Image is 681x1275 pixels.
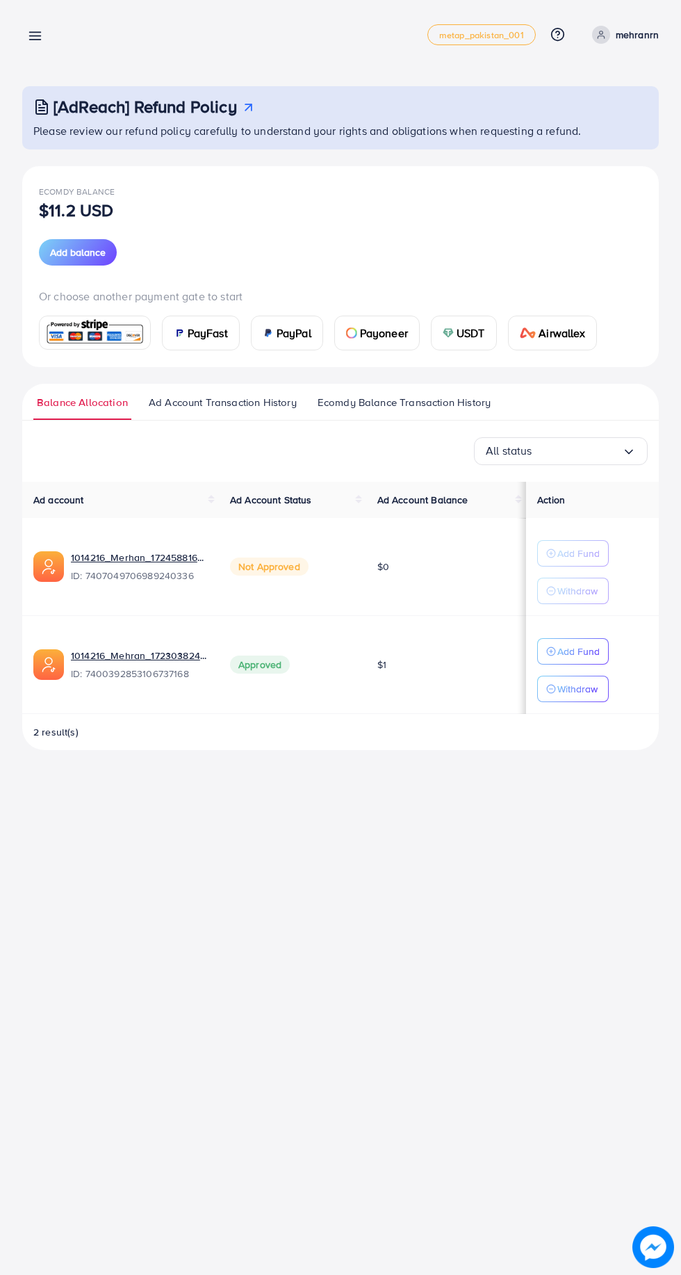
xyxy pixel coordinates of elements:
img: card [443,327,454,339]
span: Not Approved [230,558,309,576]
div: <span class='underline'>1014216_Merhan_1724588164299</span></br>7407049706989240336 [71,551,208,583]
a: 1014216_Mehran_1723038241071 [71,649,208,663]
img: card [520,327,536,339]
span: Balance Allocation [37,395,128,410]
span: Ad Account Status [230,493,312,507]
button: Add Fund [537,638,609,665]
p: Add Fund [557,545,600,562]
button: Withdraw [537,676,609,702]
span: ID: 7407049706989240336 [71,569,208,583]
img: card [263,327,274,339]
span: USDT [457,325,485,341]
span: metap_pakistan_001 [439,31,524,40]
a: cardPayFast [162,316,240,350]
p: Withdraw [557,681,598,697]
span: Action [537,493,565,507]
span: Approved [230,656,290,674]
span: $1 [377,658,386,672]
span: PayPal [277,325,311,341]
p: $11.2 USD [39,202,113,218]
img: card [44,318,146,348]
span: Add balance [50,245,106,259]
button: Add balance [39,239,117,266]
a: cardAirwallex [508,316,597,350]
div: Search for option [474,437,648,465]
p: Add Fund [557,643,600,660]
a: card [39,316,151,350]
p: Please review our refund policy carefully to understand your rights and obligations when requesti... [33,122,650,139]
a: mehranrn [586,26,659,44]
input: Search for option [532,440,622,462]
img: card [346,327,357,339]
span: $0 [377,560,389,574]
a: cardPayoneer [334,316,420,350]
img: ic-ads-acc.e4c84228.svg [33,551,64,582]
span: Ad Account Transaction History [149,395,297,410]
span: Ecomdy Balance Transaction History [318,395,491,410]
button: Add Fund [537,540,609,567]
a: 1014216_Merhan_1724588164299 [71,551,208,565]
span: Payoneer [360,325,408,341]
span: PayFast [188,325,228,341]
img: card [174,327,185,339]
span: All status [486,440,532,462]
span: Airwallex [539,325,584,341]
p: mehranrn [616,26,659,43]
span: Ad Account Balance [377,493,468,507]
span: Ad account [33,493,84,507]
img: ic-ads-acc.e4c84228.svg [33,649,64,680]
span: ID: 7400392853106737168 [71,667,208,681]
button: Withdraw [537,578,609,604]
img: image [632,1226,674,1268]
a: metap_pakistan_001 [427,24,536,45]
a: cardUSDT [431,316,497,350]
span: 2 result(s) [33,725,79,739]
h3: [AdReach] Refund Policy [54,97,237,117]
p: Or choose another payment gate to start [39,288,642,304]
span: Ecomdy Balance [39,186,115,197]
div: <span class='underline'>1014216_Mehran_1723038241071</span></br>7400392853106737168 [71,649,208,681]
p: Withdraw [557,583,598,599]
a: cardPayPal [251,316,323,350]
